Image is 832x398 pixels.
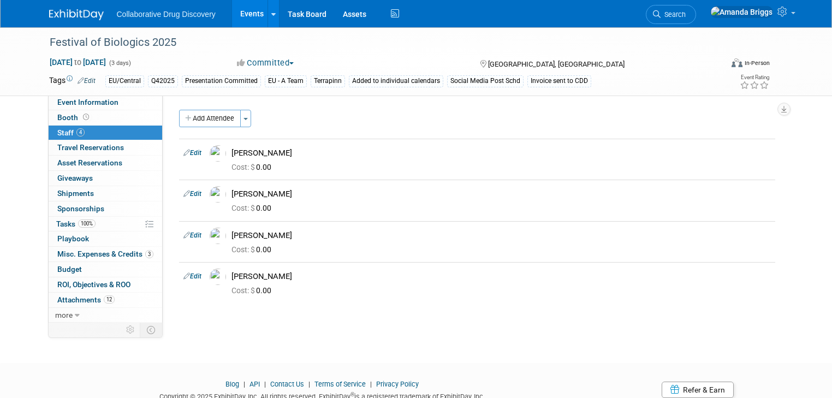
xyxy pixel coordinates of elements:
[145,250,153,258] span: 3
[49,217,162,231] a: Tasks100%
[49,201,162,216] a: Sponsorships
[57,204,104,213] span: Sponsorships
[57,128,85,137] span: Staff
[57,158,122,167] span: Asset Reservations
[231,204,276,212] span: 0.00
[57,189,94,198] span: Shipments
[314,380,366,388] a: Terms of Service
[182,75,261,87] div: Presentation Committed
[740,75,769,80] div: Event Rating
[57,174,93,182] span: Giveaways
[231,245,256,254] span: Cost: $
[49,57,106,67] span: [DATE] [DATE]
[57,234,89,243] span: Playbook
[488,60,625,68] span: [GEOGRAPHIC_DATA], [GEOGRAPHIC_DATA]
[710,6,773,18] img: Amanda Briggs
[73,58,83,67] span: to
[57,98,118,106] span: Event Information
[56,219,96,228] span: Tasks
[447,75,524,87] div: Social Media Post Schd
[270,380,304,388] a: Contact Us
[55,311,73,319] span: more
[349,75,443,87] div: Added to individual calendars
[231,163,256,171] span: Cost: $
[57,143,124,152] span: Travel Reservations
[663,57,770,73] div: Event Format
[148,75,178,87] div: Q42025
[527,75,591,87] div: Invoice sent to CDD
[231,286,276,295] span: 0.00
[140,323,162,337] td: Toggle Event Tabs
[231,204,256,212] span: Cost: $
[49,186,162,201] a: Shipments
[57,280,130,289] span: ROI, Objectives & ROO
[49,277,162,292] a: ROI, Objectives & ROO
[744,59,770,67] div: In-Person
[46,33,709,52] div: Festival of Biologics 2025
[183,272,201,280] a: Edit
[311,75,345,87] div: Terrapinn
[262,380,269,388] span: |
[231,271,771,282] div: [PERSON_NAME]
[183,190,201,198] a: Edit
[49,9,104,20] img: ExhibitDay
[306,380,313,388] span: |
[108,60,131,67] span: (3 days)
[265,75,307,87] div: EU - A Team
[179,110,241,127] button: Add Attendee
[646,5,696,24] a: Search
[231,189,771,199] div: [PERSON_NAME]
[49,231,162,246] a: Playbook
[662,382,734,398] a: Refer & Earn
[231,245,276,254] span: 0.00
[49,293,162,307] a: Attachments12
[49,171,162,186] a: Giveaways
[367,380,375,388] span: |
[231,230,771,241] div: [PERSON_NAME]
[49,110,162,125] a: Booth
[57,250,153,258] span: Misc. Expenses & Credits
[57,113,91,122] span: Booth
[49,156,162,170] a: Asset Reservations
[350,391,354,397] sup: ®
[732,58,742,67] img: Format-Inperson.png
[57,295,115,304] span: Attachments
[105,75,144,87] div: EU/Central
[49,140,162,155] a: Travel Reservations
[117,10,216,19] span: Collaborative Drug Discovery
[231,286,256,295] span: Cost: $
[49,126,162,140] a: Staff4
[49,262,162,277] a: Budget
[225,380,239,388] a: Blog
[76,128,85,136] span: 4
[81,113,91,121] span: Booth not reserved yet
[78,77,96,85] a: Edit
[121,323,140,337] td: Personalize Event Tab Strip
[49,95,162,110] a: Event Information
[241,380,248,388] span: |
[231,148,771,158] div: [PERSON_NAME]
[49,308,162,323] a: more
[104,295,115,304] span: 12
[249,380,260,388] a: API
[233,57,298,69] button: Committed
[183,149,201,157] a: Edit
[661,10,686,19] span: Search
[183,231,201,239] a: Edit
[231,163,276,171] span: 0.00
[78,219,96,228] span: 100%
[376,380,419,388] a: Privacy Policy
[49,75,96,87] td: Tags
[49,247,162,262] a: Misc. Expenses & Credits3
[57,265,82,274] span: Budget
